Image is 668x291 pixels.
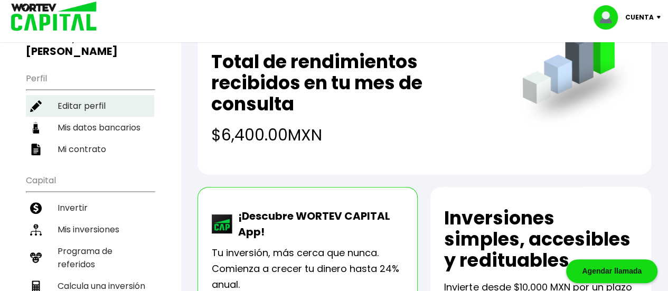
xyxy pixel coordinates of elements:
img: inversiones-icon.6695dc30.svg [30,224,42,236]
img: icon-down [654,16,668,19]
a: Invertir [26,197,154,219]
a: Mis inversiones [26,219,154,240]
ul: Perfil [26,67,154,160]
b: [PERSON_NAME] [26,44,118,59]
h2: Inversiones simples, accesibles y redituables [444,208,637,271]
h4: $6,400.00 MXN [211,123,501,147]
p: ¡Descubre WORTEV CAPITAL App! [233,208,404,240]
h3: Buen día, [26,32,154,58]
img: grafica.516fef24.png [518,8,637,128]
a: Programa de referidos [26,240,154,275]
img: profile-image [594,5,625,30]
h2: Total de rendimientos recibidos en tu mes de consulta [211,51,501,115]
img: editar-icon.952d3147.svg [30,100,42,112]
img: contrato-icon.f2db500c.svg [30,144,42,155]
p: Cuenta [625,10,654,25]
div: Agendar llamada [566,259,657,283]
img: invertir-icon.b3b967d7.svg [30,202,42,214]
a: Editar perfil [26,95,154,117]
img: datos-icon.10cf9172.svg [30,122,42,134]
a: Mis datos bancarios [26,117,154,138]
img: wortev-capital-app-icon [212,214,233,233]
a: Mi contrato [26,138,154,160]
img: recomiendanos-icon.9b8e9327.svg [30,252,42,264]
